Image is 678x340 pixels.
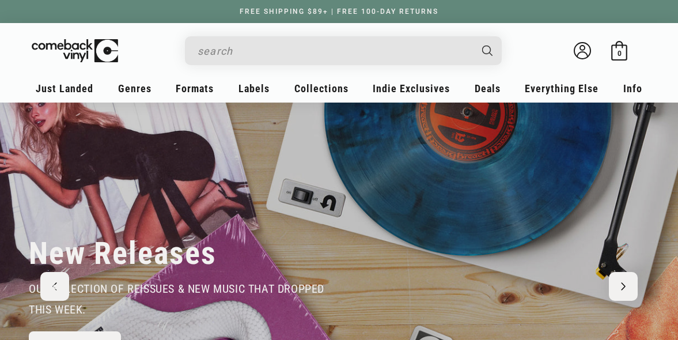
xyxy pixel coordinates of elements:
[198,39,471,63] input: search
[475,82,501,95] span: Deals
[472,36,503,65] button: Search
[238,82,270,95] span: Labels
[185,36,502,65] div: Search
[228,7,450,16] a: FREE SHIPPING $89+ | FREE 100-DAY RETURNS
[294,82,349,95] span: Collections
[373,82,450,95] span: Indie Exclusives
[623,82,642,95] span: Info
[118,82,151,95] span: Genres
[29,235,217,273] h2: New Releases
[176,82,214,95] span: Formats
[525,82,599,95] span: Everything Else
[36,82,93,95] span: Just Landed
[29,282,324,316] span: our selection of reissues & new music that dropped this week.
[618,49,622,58] span: 0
